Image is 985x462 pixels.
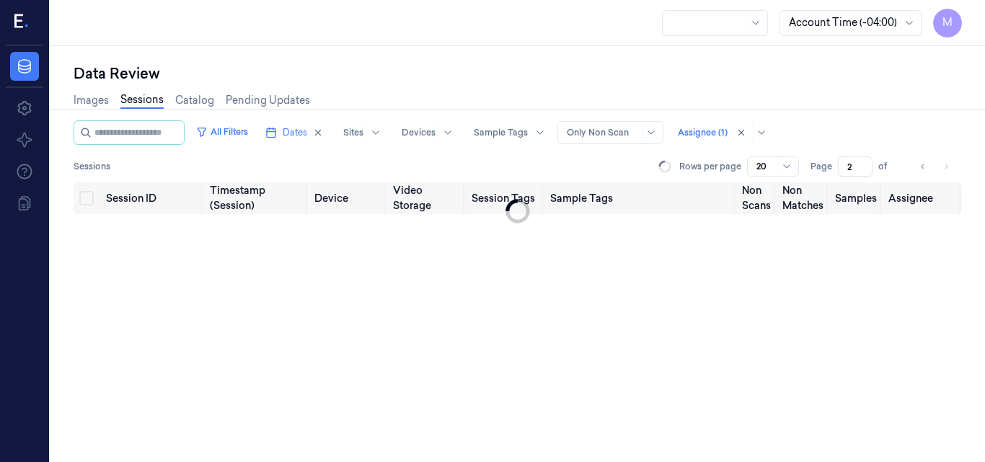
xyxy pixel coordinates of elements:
button: All Filters [190,120,254,143]
button: Go to previous page [913,156,933,177]
th: Assignee [883,182,962,214]
span: of [878,160,901,173]
span: Sessions [74,160,110,173]
th: Device [309,182,387,214]
th: Video Storage [387,182,466,214]
p: Rows per page [679,160,741,173]
a: Sessions [120,92,164,109]
nav: pagination [913,156,956,177]
th: Session Tags [466,182,544,214]
div: Data Review [74,63,962,84]
th: Samples [829,182,883,214]
button: Dates [260,121,329,144]
span: Dates [283,126,307,139]
th: Non Scans [736,182,777,214]
th: Timestamp (Session) [204,182,309,214]
th: Session ID [100,182,204,214]
a: Catalog [175,93,214,108]
button: Select all [79,191,94,205]
th: Non Matches [777,182,829,214]
a: Pending Updates [226,93,310,108]
a: Images [74,93,109,108]
span: Page [810,160,832,173]
th: Sample Tags [544,182,736,214]
button: M [933,9,962,37]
